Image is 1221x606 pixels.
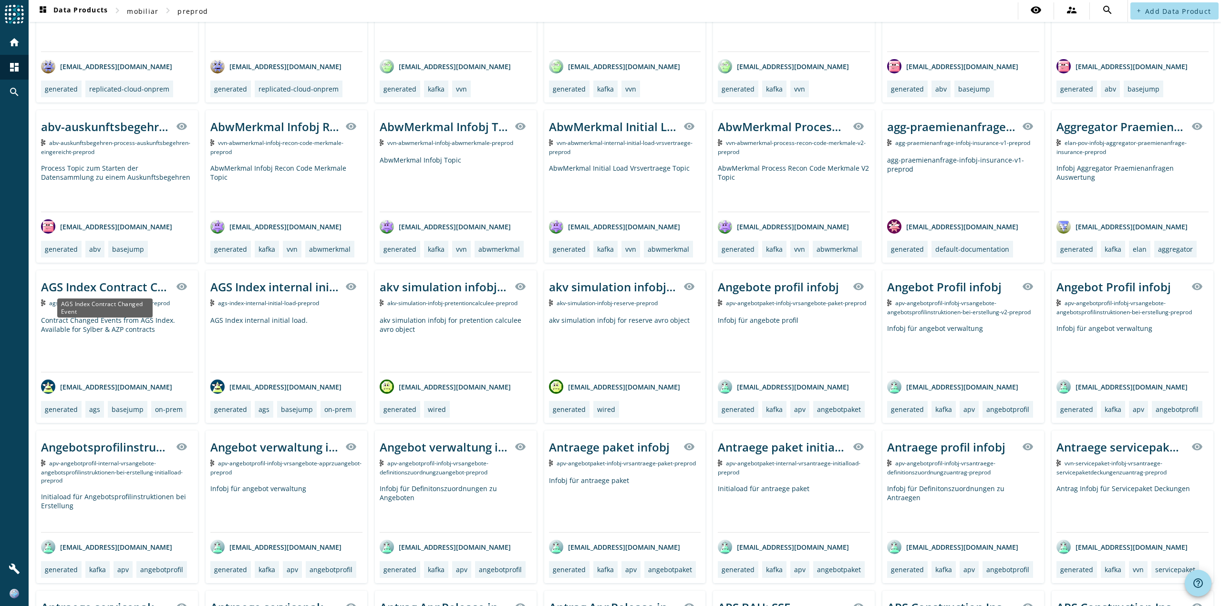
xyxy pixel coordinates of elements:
div: vvn [456,245,467,254]
mat-icon: search [9,86,20,98]
div: kafka [935,565,952,574]
div: Angebot Profil infobj [887,279,1002,295]
div: angebotprofil [479,565,522,574]
div: kafka [259,565,275,574]
div: generated [553,405,586,414]
div: generated [1060,405,1093,414]
div: Angebote profil infobj [718,279,839,295]
div: generated [1060,565,1093,574]
img: avatar [887,219,901,234]
img: avatar [887,380,901,394]
div: default-documentation [935,245,1009,254]
img: avatar [549,59,563,73]
div: Antrag Infobj für Servicepaket Deckungen [1056,484,1209,532]
div: vvn [625,245,636,254]
div: generated [383,84,416,93]
div: angebotprofil [986,405,1029,414]
mat-icon: visibility [1022,121,1034,132]
mat-icon: visibility [1022,281,1034,292]
div: kafka [428,565,445,574]
div: [EMAIL_ADDRESS][DOMAIN_NAME] [549,59,680,73]
img: avatar [718,380,732,394]
span: Kafka Topic: vvn-abwmerkmal-process-recon-code-merkmale-v2-preprod [718,139,866,156]
img: Kafka Topic: agg-praemienanfrage-infobj-insurance-v1-preprod [887,139,891,146]
img: Kafka Topic: ags-index-process-contract-changed-preprod [41,299,45,306]
div: AGS Index internal initial load [210,279,340,295]
span: Kafka Topic: apv-angebotprofil-infobj-vrsangebote-angebotsprofilinstruktionen-bei-erstellung-v2-p... [887,299,1031,316]
span: Kafka Topic: vvn-servicepaket-infobj-vrsantraege-servicepaketdeckungenzuantrag-preprod [1056,459,1167,476]
span: Kafka Topic: vvn-abwmerkmal-infobj-abwmerkmale-preprod [387,139,513,147]
img: avatar [41,59,55,73]
span: Kafka Topic: apv-angebotprofil-infobj-vrsangebote-angebotsprofilinstruktionen-bei-erstellung-preprod [1056,299,1192,316]
div: generated [45,565,78,574]
div: AGS Index internal initial load. [210,316,362,372]
mat-icon: visibility [853,281,864,292]
mat-icon: search [1102,4,1113,16]
span: Kafka Topic: vvn-abwmerkmal-internal-initial-load-vrsvertraege-preprod [549,139,693,156]
div: [EMAIL_ADDRESS][DOMAIN_NAME] [1056,219,1188,234]
div: [EMAIL_ADDRESS][DOMAIN_NAME] [549,219,680,234]
img: Kafka Topic: apv-angebotprofil-infobj-vrsangebote-angebotsprofilinstruktionen-bei-erstellung-v2-p... [887,299,891,306]
span: Kafka Topic: ags-index-internal-initial-load-preprod [218,299,319,307]
div: Infobj Aggregator Praemienanfragen Auswertung [1056,164,1209,212]
div: [EMAIL_ADDRESS][DOMAIN_NAME] [887,540,1018,554]
img: avatar [887,540,901,554]
mat-icon: visibility [176,441,187,452]
span: preprod [177,7,208,16]
div: Contract Changed Events from AGS Index. Available for Sylber & AZP contracts [41,316,193,372]
span: Add Data Product [1145,7,1211,16]
div: generated [214,405,247,414]
mat-icon: visibility [853,121,864,132]
div: AbwMerkmal Initial Load Vrsvertraege Topic [549,119,678,134]
img: Kafka Topic: akv-simulation-infobj-reserve-preprod [549,299,553,306]
img: Kafka Topic: vvn-servicepaket-infobj-vrsantraege-servicepaketdeckungenzuantrag-preprod [1056,460,1061,466]
div: generated [214,245,247,254]
span: Kafka Topic: akv-simulation-infobj-reserve-preprod [557,299,658,307]
img: c8e09298fd506459016a224c919178aa [10,589,19,598]
div: [EMAIL_ADDRESS][DOMAIN_NAME] [887,380,1018,394]
img: avatar [210,380,225,394]
div: angebotpaket [817,565,861,574]
div: angebotprofil [310,565,352,574]
div: generated [722,84,755,93]
img: Kafka Topic: apv-angebotprofil-internal-vrsangebote-angebotsprofilinstruktionen-bei-erstellung-in... [41,460,45,466]
div: [EMAIL_ADDRESS][DOMAIN_NAME] [210,540,341,554]
div: generated [383,565,416,574]
div: [EMAIL_ADDRESS][DOMAIN_NAME] [41,219,172,234]
div: kafka [597,565,614,574]
span: Kafka Topic: ags-index-process-contract-changed-preprod [49,299,170,307]
mat-icon: visibility [515,281,526,292]
mat-icon: dashboard [37,5,49,17]
div: Antraege paket infobj [549,439,670,455]
mat-icon: visibility [345,441,357,452]
span: Kafka Topic: apv-angebotpaket-infobj-vrsangebote-paket-preprod [726,299,866,307]
mat-icon: visibility [176,281,187,292]
button: Data Products [33,2,112,20]
mat-icon: visibility [345,281,357,292]
span: Data Products [37,5,108,17]
img: avatar [549,380,563,394]
div: basejump [1128,84,1159,93]
div: kafka [1105,565,1121,574]
div: [EMAIL_ADDRESS][DOMAIN_NAME] [210,59,341,73]
div: vvn [287,245,298,254]
div: kafka [428,245,445,254]
div: [EMAIL_ADDRESS][DOMAIN_NAME] [41,59,172,73]
div: angebotprofil [986,565,1029,574]
div: [EMAIL_ADDRESS][DOMAIN_NAME] [718,380,849,394]
span: Kafka Topic: akv-simulation-infobj-pretentioncalculee-preprod [387,299,517,307]
div: Infobj für angebote profil [718,316,870,372]
div: aggregator [1158,245,1193,254]
div: generated [722,565,755,574]
img: avatar [380,219,394,234]
div: Process Topic zum Starten der Datensammlung zu einem Auskunftsbegehren [41,164,193,212]
mat-icon: visibility [853,441,864,452]
div: vvn [794,245,805,254]
div: [EMAIL_ADDRESS][DOMAIN_NAME] [380,59,511,73]
div: Infobj für Definitonszuordnungen zu Angeboten [380,484,532,532]
div: [EMAIL_ADDRESS][DOMAIN_NAME] [549,540,680,554]
img: avatar [380,540,394,554]
div: [EMAIL_ADDRESS][DOMAIN_NAME] [887,219,1018,234]
div: generated [553,245,586,254]
div: kafka [89,565,106,574]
